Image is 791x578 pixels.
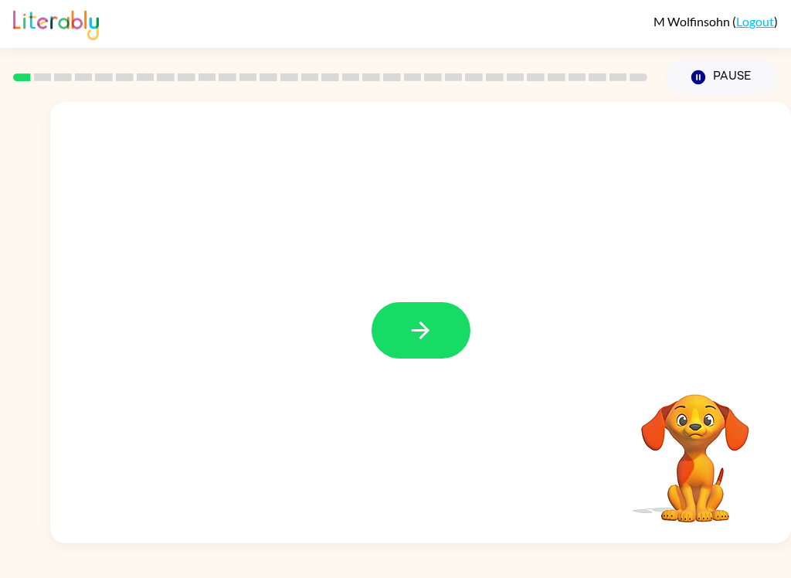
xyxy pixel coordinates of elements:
[736,14,774,29] a: Logout
[654,14,778,29] div: ( )
[666,59,778,95] button: Pause
[654,14,732,29] span: M Wolfinsohn
[13,6,99,40] img: Literably
[618,370,772,525] video: Your browser must support playing .mp4 files to use Literably. Please try using another browser.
